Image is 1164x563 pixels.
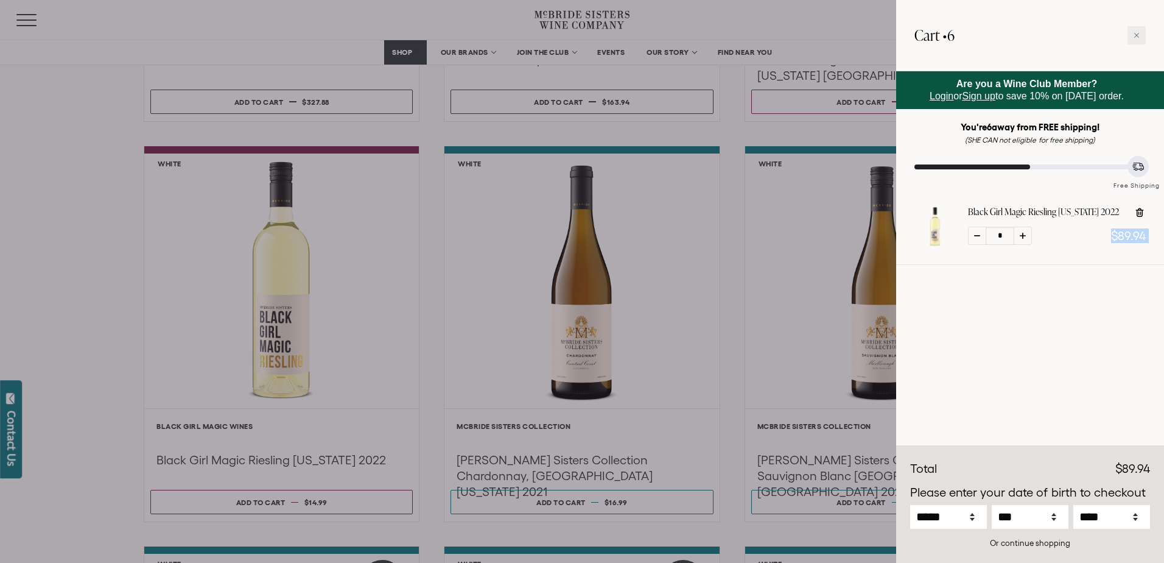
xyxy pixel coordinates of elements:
[956,79,1098,89] strong: Are you a Wine Club Member?
[1109,169,1164,191] div: Free Shipping
[914,236,956,250] a: Black Girl Magic Riesling California 2022
[1115,462,1150,475] span: $89.94
[947,25,955,45] span: 6
[910,537,1150,549] div: Or continue shopping
[965,136,1095,144] em: (SHE CAN not eligible for free shipping)
[930,79,1124,101] span: or to save 10% on [DATE] order.
[987,122,992,132] span: 6
[961,122,1100,132] strong: You're away from FREE shipping!
[930,91,953,101] a: Login
[910,460,937,478] div: Total
[968,206,1119,218] a: Black Girl Magic Riesling [US_STATE] 2022
[962,91,995,101] a: Sign up
[910,484,1150,502] p: Please enter your date of birth to checkout
[1111,229,1146,243] span: $89.94
[914,18,955,52] h2: Cart •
